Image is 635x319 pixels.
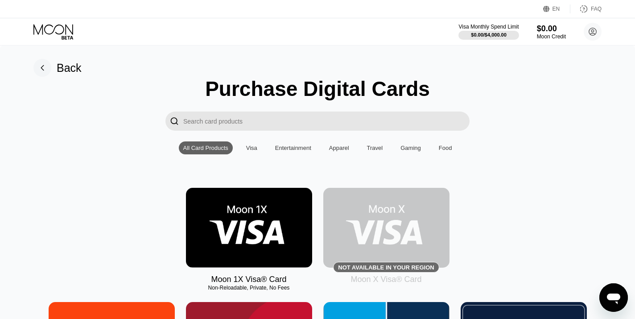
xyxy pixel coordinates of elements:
[537,33,566,40] div: Moon Credit
[439,145,452,151] div: Food
[350,275,421,284] div: Moon X Visa® Card
[165,112,183,131] div: 
[537,24,566,33] div: $0.00
[553,6,560,12] div: EN
[325,141,354,154] div: Apparel
[246,145,257,151] div: Visa
[183,145,228,151] div: All Card Products
[275,145,311,151] div: Entertainment
[367,145,383,151] div: Travel
[537,24,566,40] div: $0.00Moon Credit
[434,141,457,154] div: Food
[170,116,179,126] div: 
[205,77,430,101] div: Purchase Digital Cards
[242,141,262,154] div: Visa
[183,112,470,131] input: Search card products
[33,59,82,77] div: Back
[471,32,507,37] div: $0.00 / $4,000.00
[400,145,421,151] div: Gaming
[458,24,519,30] div: Visa Monthly Spend Limit
[570,4,602,13] div: FAQ
[543,4,570,13] div: EN
[458,24,519,40] div: Visa Monthly Spend Limit$0.00/$4,000.00
[57,62,82,75] div: Back
[329,145,349,151] div: Apparel
[591,6,602,12] div: FAQ
[271,141,316,154] div: Entertainment
[186,285,312,291] div: Non-Reloadable, Private, No Fees
[323,188,449,268] div: Not available in your region
[338,264,434,271] div: Not available in your region
[211,275,286,284] div: Moon 1X Visa® Card
[179,141,233,154] div: All Card Products
[363,141,388,154] div: Travel
[396,141,425,154] div: Gaming
[599,283,628,312] iframe: Button to launch messaging window, conversation in progress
